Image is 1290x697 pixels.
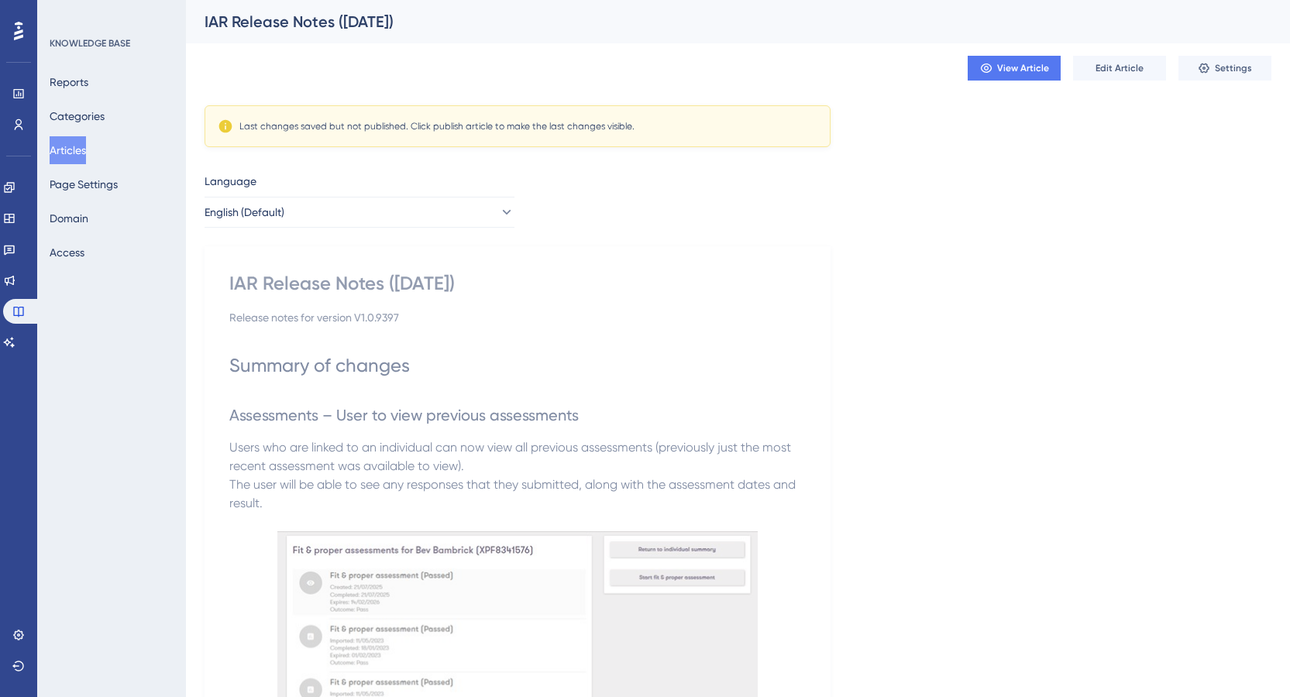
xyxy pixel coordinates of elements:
button: Settings [1178,56,1271,81]
div: IAR Release Notes ([DATE]) [205,11,1233,33]
span: Edit Article [1096,62,1144,74]
button: Categories [50,102,105,130]
span: Language [205,172,256,191]
button: View Article [968,56,1061,81]
button: Reports [50,68,88,96]
button: Domain [50,204,88,232]
span: English (Default) [205,203,284,221]
div: Last changes saved but not published. Click publish article to make the last changes visible. [239,120,635,132]
button: Edit Article [1073,56,1166,81]
span: Settings [1215,62,1252,74]
button: Articles [50,136,86,164]
span: View Article [997,62,1049,74]
span: Users who are linked to an individual can now view all previous assessments (previously just the ... [229,440,794,473]
span: The user will be able to see any responses that they submitted, along with the assessment dates a... [229,477,799,510]
div: IAR Release Notes ([DATE]) [229,271,806,296]
span: Assessments – User to view previous assessments [229,406,579,424]
button: English (Default) [205,197,514,228]
span: Summary of changes [229,355,410,376]
div: Release notes for version V1.0.9397 [229,308,806,327]
button: Page Settings [50,170,118,198]
button: Access [50,239,84,266]
div: KNOWLEDGE BASE [50,37,130,50]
